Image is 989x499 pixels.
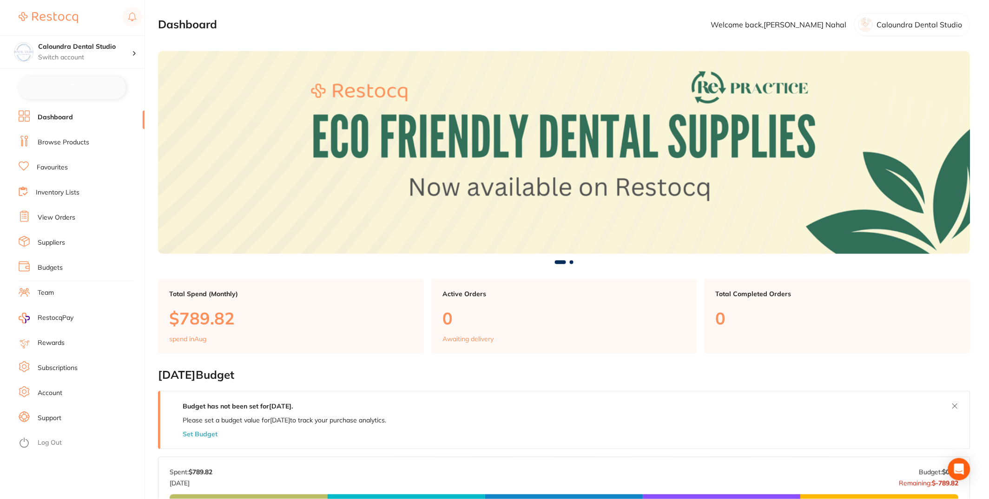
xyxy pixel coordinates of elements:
[38,263,63,272] a: Budgets
[170,476,212,487] p: [DATE]
[716,290,959,298] p: Total Completed Orders
[19,12,78,23] img: Restocq Logo
[19,436,142,451] button: Log Out
[948,458,970,480] div: Open Intercom Messenger
[38,213,75,222] a: View Orders
[38,414,61,423] a: Support
[899,476,959,487] p: Remaining:
[919,468,959,476] p: Budget:
[183,402,293,410] strong: Budget has not been set for [DATE] .
[38,438,62,447] a: Log Out
[705,279,970,354] a: Total Completed Orders0
[158,369,970,382] h2: [DATE] Budget
[932,479,959,487] strong: $-789.82
[442,335,494,343] p: Awaiting delivery
[170,468,212,476] p: Spent:
[19,313,73,324] a: RestocqPay
[877,20,963,29] p: Caloundra Dental Studio
[158,51,970,254] img: Dashboard
[19,313,30,324] img: RestocqPay
[38,363,78,373] a: Subscriptions
[711,20,847,29] p: Welcome back, [PERSON_NAME] Nahal
[183,416,386,424] p: Please set a budget value for [DATE] to track your purchase analytics.
[38,113,73,122] a: Dashboard
[38,338,65,348] a: Rewards
[38,53,132,62] p: Switch account
[431,279,697,354] a: Active Orders0Awaiting delivery
[38,238,65,247] a: Suppliers
[19,7,78,28] a: Restocq Logo
[183,430,218,438] button: Set Budget
[38,313,73,323] span: RestocqPay
[169,290,413,298] p: Total Spend (Monthly)
[36,188,79,197] a: Inventory Lists
[189,468,212,476] strong: $789.82
[38,42,132,52] h4: Caloundra Dental Studio
[158,279,424,354] a: Total Spend (Monthly)$789.82spend inAug
[38,389,62,398] a: Account
[169,309,413,328] p: $789.82
[716,309,959,328] p: 0
[442,290,686,298] p: Active Orders
[37,163,68,172] a: Favourites
[14,43,33,61] img: Caloundra Dental Studio
[169,335,206,343] p: spend in Aug
[38,138,89,147] a: Browse Products
[943,468,959,476] strong: $0.00
[442,309,686,328] p: 0
[38,288,54,298] a: Team
[158,18,217,31] h2: Dashboard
